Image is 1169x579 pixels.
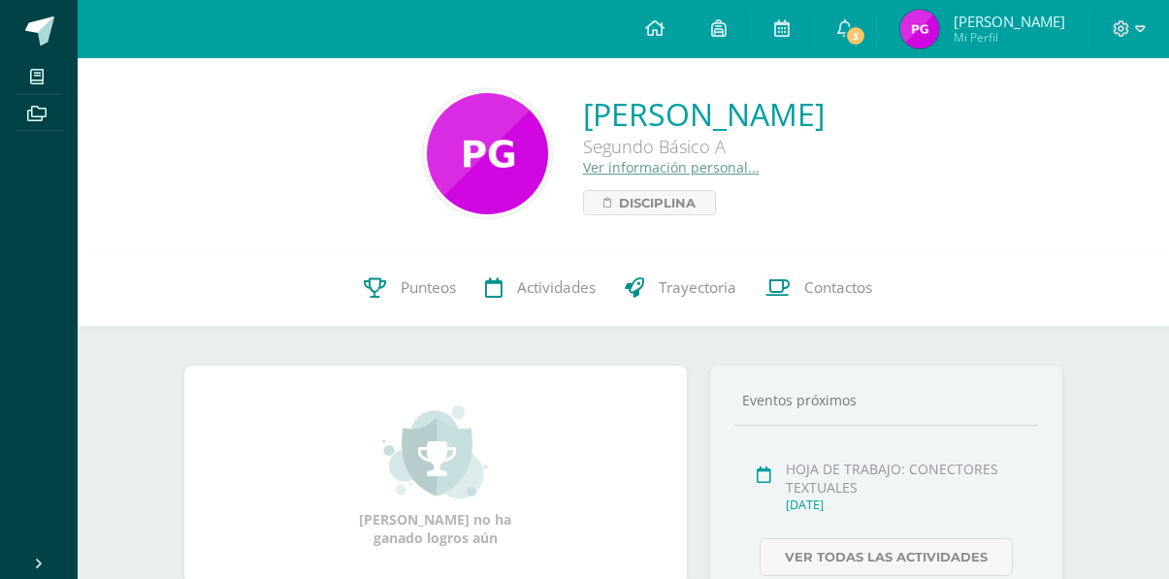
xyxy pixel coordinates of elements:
[786,497,1030,513] div: [DATE]
[786,460,1030,497] div: HOJA DE TRABAJO: CONECTORES TEXTUALES
[427,93,548,214] img: 95271dc47adbe0f3b4154a95b0f90e88.png
[845,25,866,47] span: 3
[760,538,1013,576] a: Ver todas las actividades
[517,277,596,298] span: Actividades
[804,277,872,298] span: Contactos
[954,29,1065,46] span: Mi Perfil
[583,158,760,177] a: Ver información personal...
[900,10,939,48] img: 449fa3c28cd95f5637d4cfbcb78d3c35.png
[382,403,488,500] img: achievement_small.png
[734,391,1038,409] div: Eventos próximos
[610,249,751,327] a: Trayectoria
[471,249,610,327] a: Actividades
[583,135,825,158] div: Segundo Básico A
[349,249,471,327] a: Punteos
[659,277,736,298] span: Trayectoria
[583,93,825,135] a: [PERSON_NAME]
[954,12,1065,31] span: [PERSON_NAME]
[339,403,533,547] div: [PERSON_NAME] no ha ganado logros aún
[401,277,456,298] span: Punteos
[751,249,887,327] a: Contactos
[583,190,716,215] a: Disciplina
[619,191,696,214] span: Disciplina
